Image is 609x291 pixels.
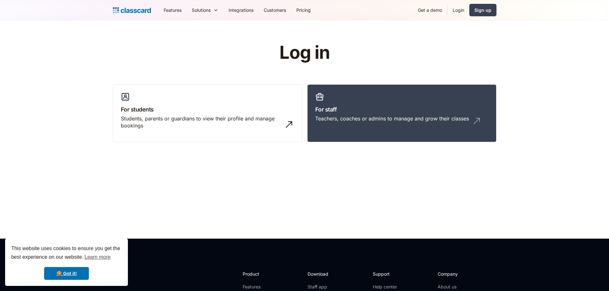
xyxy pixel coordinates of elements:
span: This website uses cookies to ensure you get the best experience on our website. [11,245,122,262]
a: Integrations [223,3,259,17]
a: Login [448,3,469,17]
a: For staffTeachers, coaches or admins to manage and grow their classes [307,84,496,142]
div: Solutions [187,3,223,17]
h3: For staff [315,105,488,114]
div: cookieconsent [5,239,128,286]
a: Customers [259,3,291,17]
a: Help center [373,284,399,290]
div: Sign up [474,7,491,13]
a: Staff app [308,284,334,290]
a: Sign up [469,4,496,16]
h1: Log in [203,43,406,63]
a: For studentsStudents, parents or guardians to view their profile and manage bookings [113,84,302,142]
a: Get a demo [413,3,447,17]
a: Features [159,3,187,17]
h2: Company [438,271,480,277]
div: Teachers, coaches or admins to manage and grow their classes [315,115,469,122]
a: dismiss cookie message [44,267,89,280]
h2: Support [373,271,399,277]
a: About us [438,284,480,290]
h2: Product [243,271,277,277]
a: Logo [113,6,151,15]
h3: For students [121,105,294,114]
a: learn more about cookies [83,252,112,262]
div: Students, parents or guardians to view their profile and manage bookings [121,115,281,129]
a: Pricing [291,3,316,17]
a: Features [243,284,277,290]
h2: Download [308,271,334,277]
div: Solutions [192,7,211,13]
